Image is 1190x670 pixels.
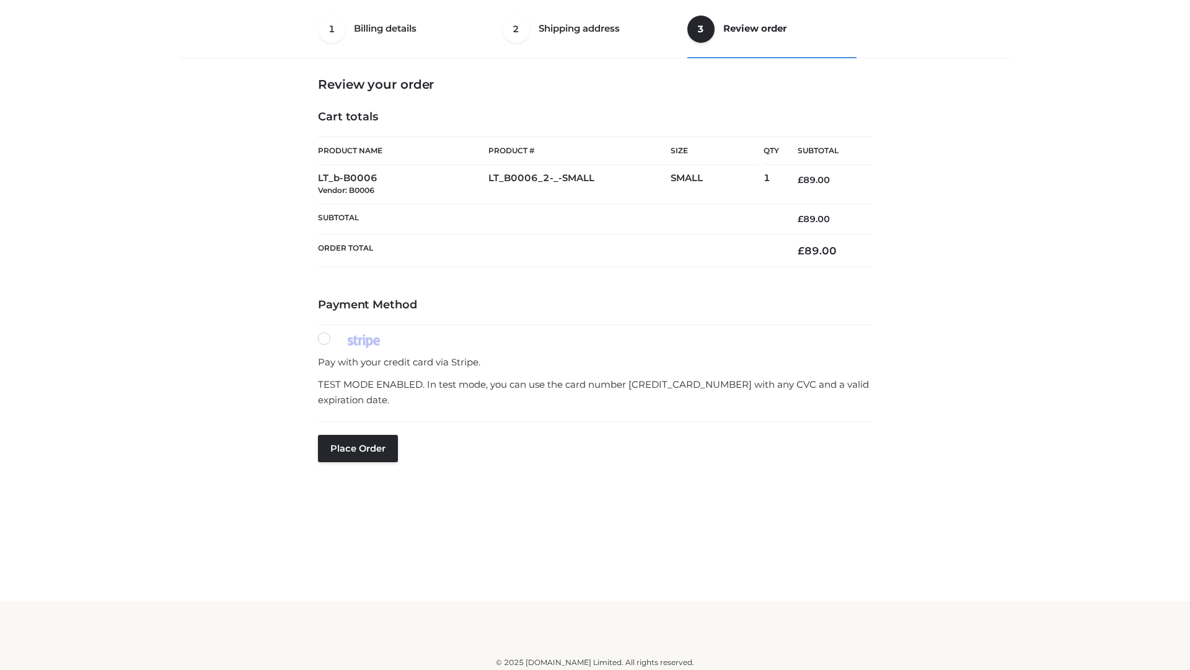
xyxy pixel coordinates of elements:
[798,244,804,257] span: £
[318,435,398,462] button: Place order
[318,377,872,408] p: TEST MODE ENABLED. In test mode, you can use the card number [CREDIT_CARD_NUMBER] with any CVC an...
[318,203,779,234] th: Subtotal
[764,165,779,204] td: 1
[184,656,1006,669] div: © 2025 [DOMAIN_NAME] Limited. All rights reserved.
[764,136,779,165] th: Qty
[318,298,872,312] h4: Payment Method
[779,137,872,165] th: Subtotal
[318,185,374,195] small: Vendor: B0006
[488,136,671,165] th: Product #
[318,165,488,204] td: LT_b-B0006
[798,213,830,225] bdi: 89.00
[488,165,671,204] td: LT_B0006_2-_-SMALL
[318,354,872,370] p: Pay with your credit card via Stripe.
[318,110,872,124] h4: Cart totals
[798,174,830,185] bdi: 89.00
[318,136,488,165] th: Product Name
[798,244,837,257] bdi: 89.00
[318,77,872,92] h3: Review your order
[798,213,803,225] span: £
[798,174,803,185] span: £
[671,137,757,165] th: Size
[671,165,764,204] td: SMALL
[318,234,779,267] th: Order Total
